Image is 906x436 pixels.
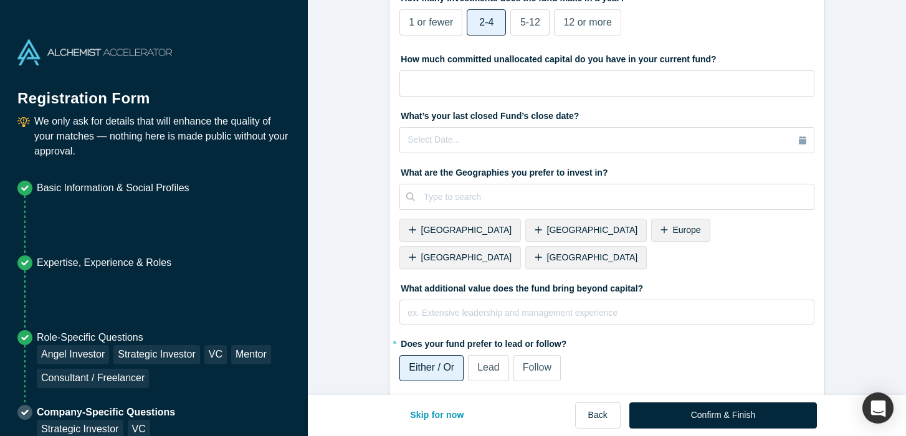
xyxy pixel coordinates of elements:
[421,252,512,262] span: [GEOGRAPHIC_DATA]
[399,162,814,179] label: What are the Geographies you prefer to invest in?
[399,127,814,153] button: Select Date...
[17,39,172,65] img: Alchemist Accelerator Logo
[651,219,710,242] div: Europe
[575,402,621,429] button: Back
[37,369,149,388] div: Consultant / Freelancer
[525,219,647,242] div: [GEOGRAPHIC_DATA]
[37,330,290,345] p: Role-Specific Questions
[399,219,521,242] div: [GEOGRAPHIC_DATA]
[204,345,227,364] div: VC
[37,255,171,270] p: Expertise, Experience & Roles
[37,405,175,420] p: Company-Specific Questions
[629,402,817,429] button: Confirm & Finish
[525,246,647,269] div: [GEOGRAPHIC_DATA]
[231,345,271,364] div: Mentor
[397,402,477,429] button: Skip for now
[547,252,638,262] span: [GEOGRAPHIC_DATA]
[113,345,200,364] div: Strategic Investor
[421,225,512,235] span: [GEOGRAPHIC_DATA]
[399,333,814,351] label: Does your fund prefer to lead or follow?
[37,345,109,364] div: Angel Investor
[477,362,500,372] span: Lead
[408,135,460,145] span: Select Date...
[37,181,189,196] p: Basic Information & Social Profiles
[409,362,454,372] span: Either / Or
[563,17,611,27] span: 12 or more
[520,17,540,27] span: 5-12
[547,225,638,235] span: [GEOGRAPHIC_DATA]
[34,114,290,159] p: We only ask for details that will enhance the quality of your matches — nothing here is made publ...
[399,300,814,325] div: rdw-wrapper
[408,304,806,329] div: rdw-editor
[479,17,494,27] span: 2-4
[399,105,814,123] label: What’s your last closed Fund’s close date?
[409,17,453,27] span: 1 or fewer
[399,246,521,269] div: [GEOGRAPHIC_DATA]
[399,278,814,295] label: What additional value does the fund bring beyond capital?
[17,74,290,110] h1: Registration Form
[399,49,814,66] label: How much committed unallocated capital do you have in your current fund?
[523,362,551,372] span: Follow
[672,225,700,235] span: Europe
